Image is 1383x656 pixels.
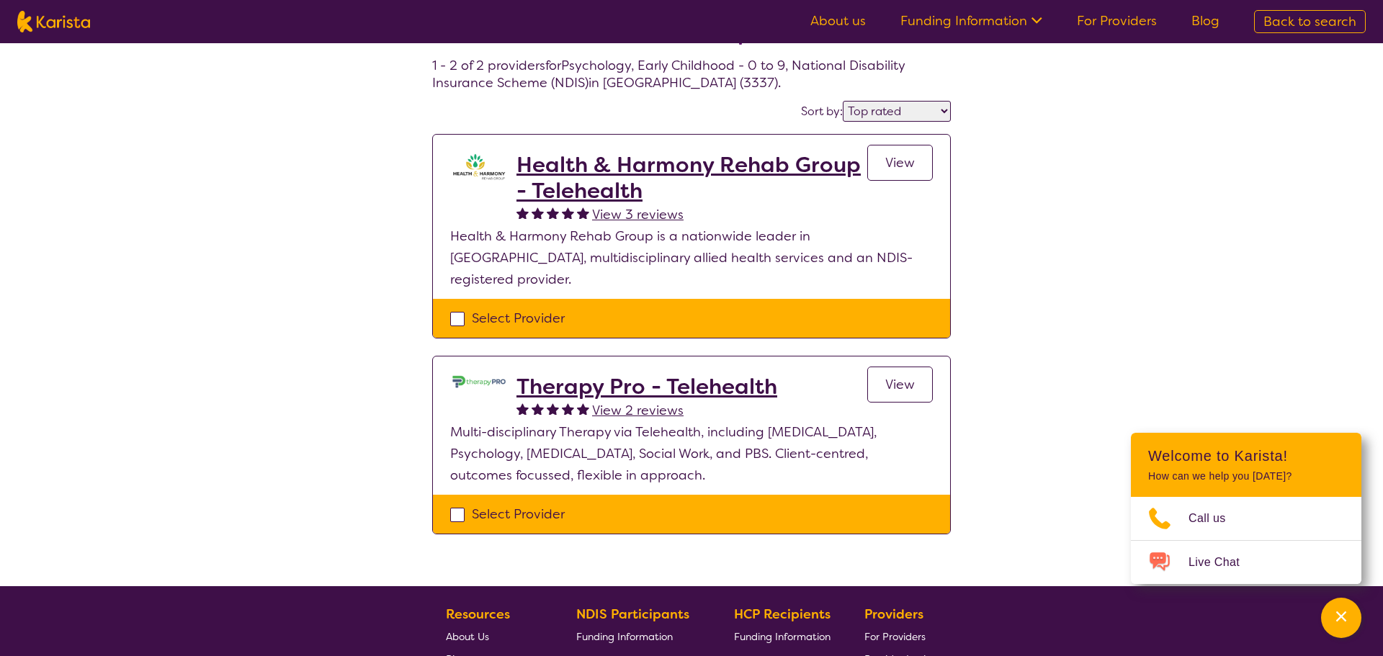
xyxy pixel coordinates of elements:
img: Karista logo [17,11,90,32]
a: View 3 reviews [592,204,684,225]
img: fullstar [547,403,559,415]
p: How can we help you [DATE]? [1148,470,1344,482]
span: Funding Information [576,630,673,643]
a: View 2 reviews [592,400,684,421]
img: fullstar [562,207,574,219]
a: Funding Information [900,12,1042,30]
p: Multi-disciplinary Therapy via Telehealth, including [MEDICAL_DATA], Psychology, [MEDICAL_DATA], ... [450,421,933,486]
a: About us [810,12,866,30]
span: View 3 reviews [592,206,684,223]
img: lehxprcbtunjcwin5sb4.jpg [450,374,508,390]
a: For Providers [864,625,931,647]
img: fullstar [516,207,529,219]
a: View [867,145,933,181]
img: fullstar [547,207,559,219]
a: Funding Information [734,625,831,647]
img: fullstar [532,403,544,415]
span: View [885,376,915,393]
a: For Providers [1077,12,1157,30]
a: Blog [1191,12,1219,30]
label: Sort by: [801,104,843,119]
p: Health & Harmony Rehab Group is a nationwide leader in [GEOGRAPHIC_DATA], multidisciplinary allie... [450,225,933,290]
button: Channel Menu [1321,598,1361,638]
span: View 2 reviews [592,402,684,419]
span: About Us [446,630,489,643]
span: Funding Information [734,630,831,643]
ul: Choose channel [1131,497,1361,584]
a: Back to search [1254,10,1366,33]
img: fullstar [577,207,589,219]
img: fullstar [562,403,574,415]
img: fullstar [516,403,529,415]
a: Therapy Pro - Telehealth [516,374,777,400]
img: ztak9tblhgtrn1fit8ap.png [450,152,508,181]
a: Funding Information [576,625,700,647]
span: Back to search [1263,13,1356,30]
a: About Us [446,625,542,647]
b: NDIS Participants [576,606,689,623]
a: Health & Harmony Rehab Group - Telehealth [516,152,867,204]
span: For Providers [864,630,926,643]
b: Resources [446,606,510,623]
span: Live Chat [1189,552,1257,573]
h2: Welcome to Karista! [1148,447,1344,464]
img: fullstar [577,403,589,415]
a: View [867,367,933,403]
span: View [885,154,915,171]
span: Call us [1189,508,1243,529]
b: HCP Recipients [734,606,831,623]
img: fullstar [532,207,544,219]
div: Channel Menu [1131,433,1361,584]
b: Providers [864,606,923,623]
